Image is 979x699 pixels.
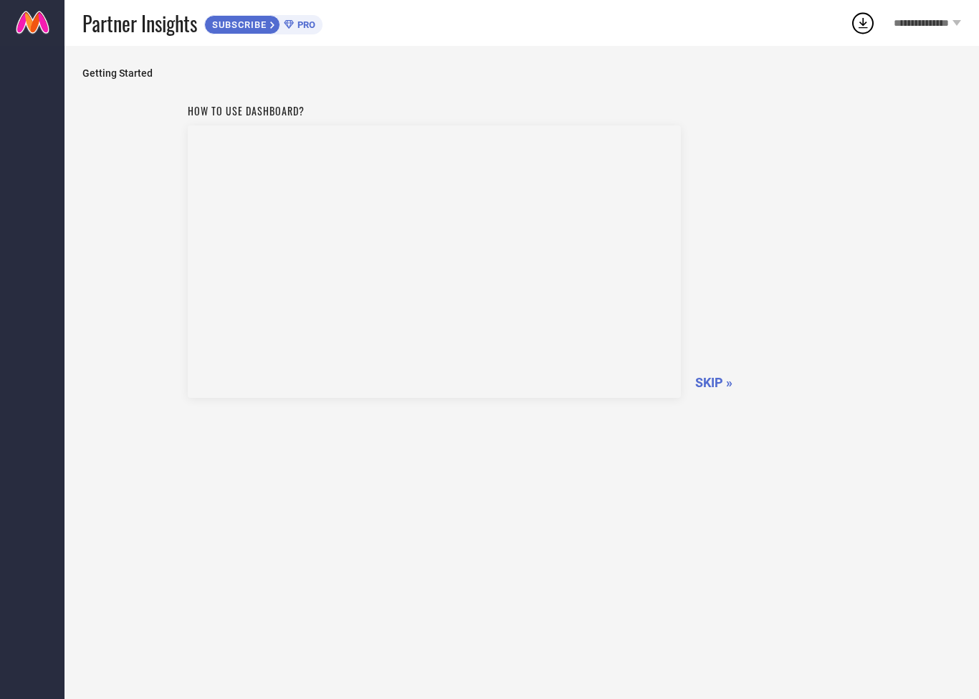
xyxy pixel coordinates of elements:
[82,9,197,38] span: Partner Insights
[204,11,323,34] a: SUBSCRIBEPRO
[205,19,270,30] span: SUBSCRIBE
[294,19,315,30] span: PRO
[188,103,681,118] h1: How to use dashboard?
[850,10,876,36] div: Open download list
[188,125,681,398] iframe: Workspace Section
[82,67,961,79] span: Getting Started
[695,375,732,390] span: SKIP »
